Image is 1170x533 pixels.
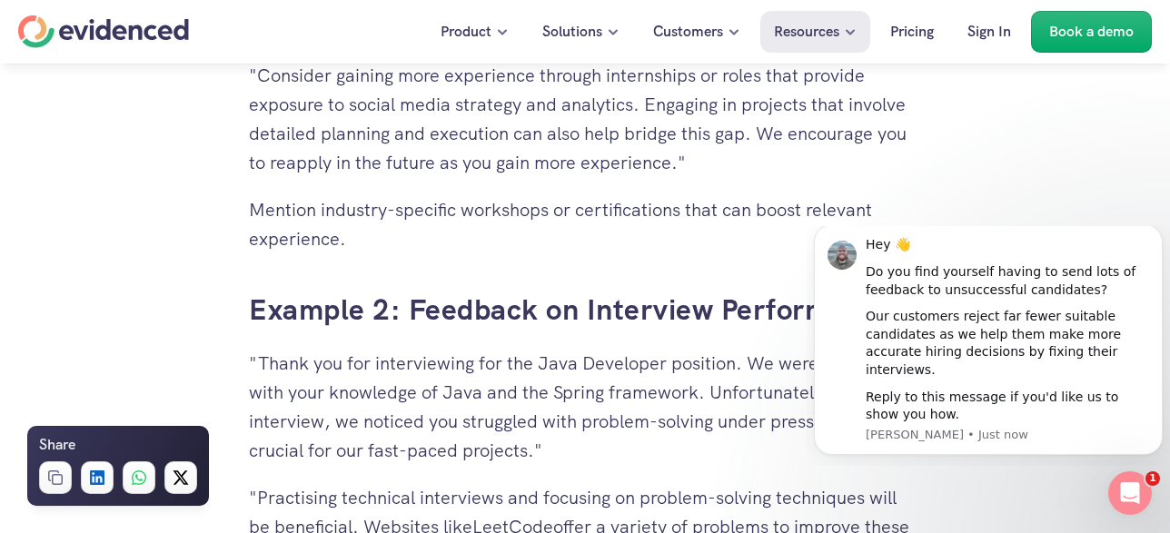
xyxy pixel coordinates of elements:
p: Message from Lewis, sent Just now [59,201,342,217]
p: Resources [774,20,839,44]
div: Our customers reject far fewer suitable candidates as we help them make more accurate hiring deci... [59,82,342,153]
p: Customers [653,20,723,44]
p: Solutions [542,20,602,44]
div: Do you find yourself having to send lots of feedback to unsuccessful candidates? [59,37,342,73]
a: Sign In [954,11,1025,53]
div: Reply to this message if you'd like us to show you how. [59,163,342,198]
p: Sign In [967,20,1011,44]
p: Product [441,20,491,44]
p: Mention industry-specific workshops or certifications that can boost relevant experience. [249,195,921,253]
p: Book a demo [1049,20,1134,44]
a: Book a demo [1031,11,1152,53]
h3: Example 2: Feedback on Interview Performance [249,290,921,331]
span: 1 [1145,471,1160,486]
img: Profile image for Lewis [21,15,50,44]
div: Message content [59,10,342,197]
p: Pricing [890,20,934,44]
h6: Share [39,433,75,457]
iframe: Intercom notifications message [807,226,1170,466]
a: Pricing [877,11,947,53]
iframe: Intercom live chat [1108,471,1152,515]
div: Hey 👋 [59,10,342,28]
p: "Thank you for interviewing for the Java Developer position. We were impressed with your knowledg... [249,349,921,465]
a: Home [18,15,189,48]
